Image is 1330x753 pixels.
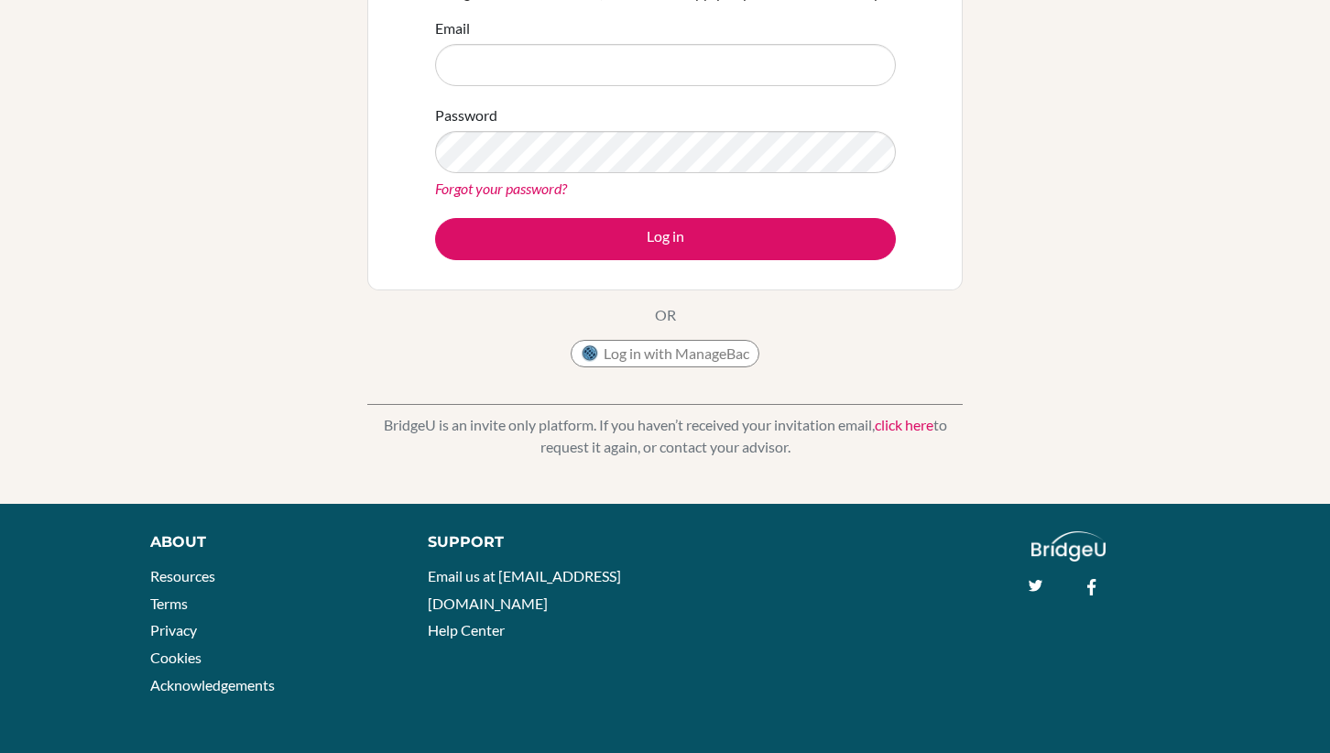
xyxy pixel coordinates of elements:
a: Email us at [EMAIL_ADDRESS][DOMAIN_NAME] [428,567,621,612]
a: Help Center [428,621,505,638]
button: Log in with ManageBac [571,340,759,367]
a: Resources [150,567,215,584]
p: OR [655,304,676,326]
img: logo_white@2x-f4f0deed5e89b7ecb1c2cc34c3e3d731f90f0f143d5ea2071677605dd97b5244.png [1031,531,1106,562]
a: Acknowledgements [150,676,275,693]
a: Cookies [150,649,202,666]
a: Forgot your password? [435,180,567,197]
p: BridgeU is an invite only platform. If you haven’t received your invitation email, to request it ... [367,414,963,458]
div: Support [428,531,646,553]
a: click here [875,416,933,433]
label: Password [435,104,497,126]
label: Email [435,17,470,39]
a: Privacy [150,621,197,638]
button: Log in [435,218,896,260]
a: Terms [150,595,188,612]
div: About [150,531,387,553]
